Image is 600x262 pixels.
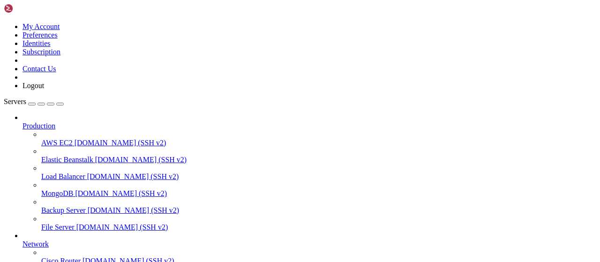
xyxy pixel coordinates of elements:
[75,189,167,197] span: [DOMAIN_NAME] (SSH v2)
[41,139,596,147] a: AWS EC2 [DOMAIN_NAME] (SSH v2)
[41,147,596,164] li: Elastic Beanstalk [DOMAIN_NAME] (SSH v2)
[41,156,596,164] a: Elastic Beanstalk [DOMAIN_NAME] (SSH v2)
[22,48,60,56] a: Subscription
[41,172,596,181] a: Load Balancer [DOMAIN_NAME] (SSH v2)
[87,172,179,180] span: [DOMAIN_NAME] (SSH v2)
[41,172,85,180] span: Load Balancer
[76,223,168,231] span: [DOMAIN_NAME] (SSH v2)
[22,113,596,232] li: Production
[22,240,49,248] span: Network
[22,82,44,90] a: Logout
[22,31,58,39] a: Preferences
[22,39,51,47] a: Identities
[41,130,596,147] li: AWS EC2 [DOMAIN_NAME] (SSH v2)
[41,198,596,215] li: Backup Server [DOMAIN_NAME] (SSH v2)
[75,139,166,147] span: [DOMAIN_NAME] (SSH v2)
[41,164,596,181] li: Load Balancer [DOMAIN_NAME] (SSH v2)
[41,139,73,147] span: AWS EC2
[41,223,75,231] span: File Server
[4,4,58,13] img: Shellngn
[41,156,93,164] span: Elastic Beanstalk
[88,206,180,214] span: [DOMAIN_NAME] (SSH v2)
[4,97,26,105] span: Servers
[22,240,596,248] a: Network
[41,206,86,214] span: Backup Server
[22,122,55,130] span: Production
[41,189,596,198] a: MongoDB [DOMAIN_NAME] (SSH v2)
[22,22,60,30] a: My Account
[41,206,596,215] a: Backup Server [DOMAIN_NAME] (SSH v2)
[41,181,596,198] li: MongoDB [DOMAIN_NAME] (SSH v2)
[41,215,596,232] li: File Server [DOMAIN_NAME] (SSH v2)
[41,189,73,197] span: MongoDB
[95,156,187,164] span: [DOMAIN_NAME] (SSH v2)
[4,97,64,105] a: Servers
[41,223,596,232] a: File Server [DOMAIN_NAME] (SSH v2)
[22,65,56,73] a: Contact Us
[22,122,596,130] a: Production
